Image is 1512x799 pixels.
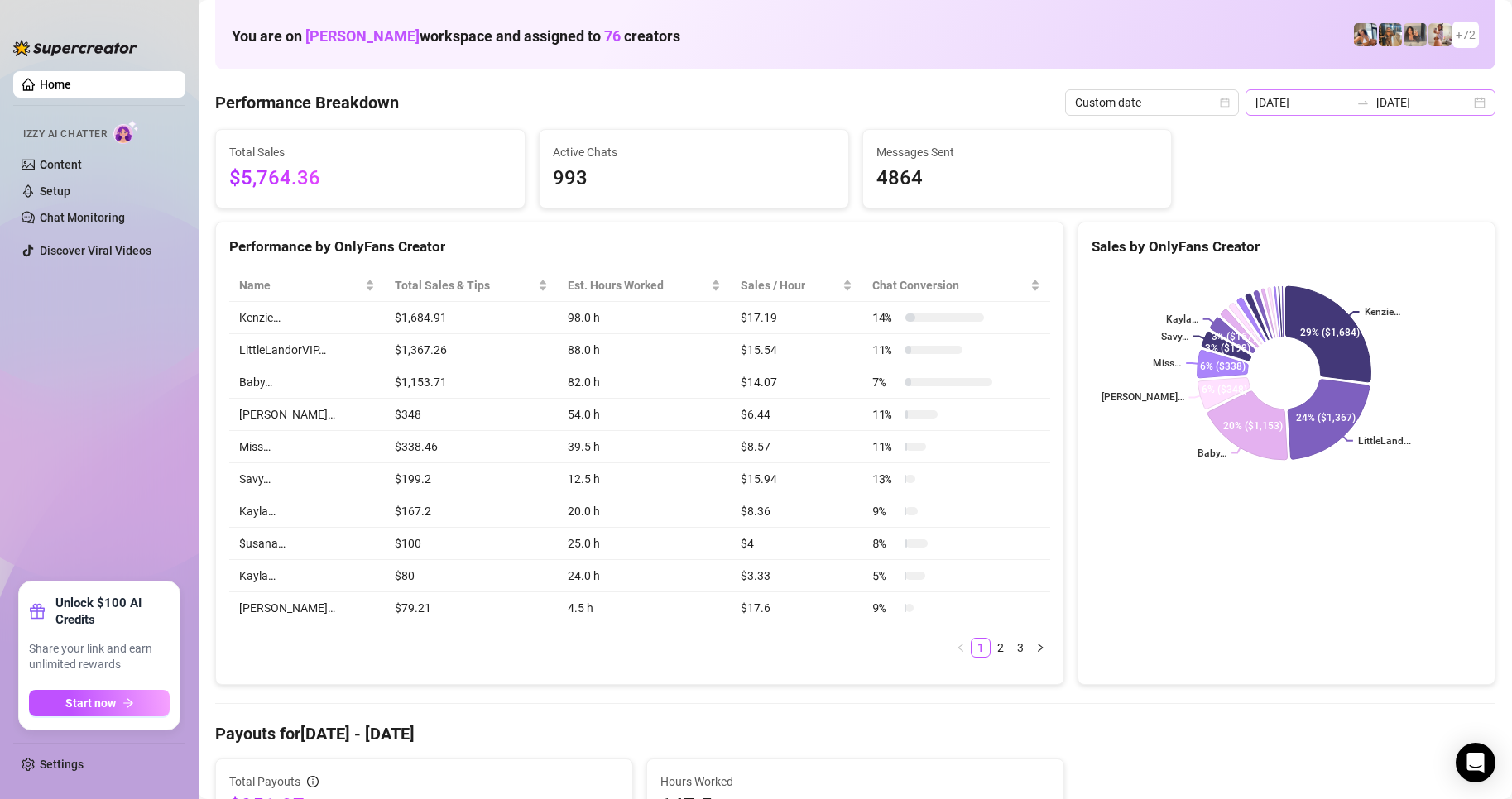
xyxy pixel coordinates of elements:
[558,560,732,592] td: 24.0 h
[229,528,385,560] td: $usana…
[872,599,899,617] span: 9 %
[1166,313,1198,325] text: Kayla…
[731,302,862,334] td: $17.19
[229,236,1050,258] div: Performance by OnlyFans Creator
[40,158,82,171] a: Content
[731,560,862,592] td: $3.33
[731,399,862,431] td: $6.44
[558,366,732,399] td: 82.0 h
[229,334,385,366] td: LittleLandorVIP…
[40,758,84,771] a: Settings
[40,211,125,224] a: Chat Monitoring
[991,639,1010,657] a: 2
[872,276,1027,294] span: Chat Conversion
[55,595,170,628] strong: Unlock $100 AI Credits
[1365,306,1401,318] text: Kenzie…
[29,690,170,716] button: Start nowarrow-right
[229,592,385,624] td: [PERSON_NAME]…
[229,495,385,528] td: Kayla…
[1198,447,1226,459] text: Baby…
[385,334,557,366] td: $1,367.26
[385,560,557,592] td: $80
[229,773,300,791] span: Total Payouts
[229,143,511,161] span: Total Sales
[872,534,899,553] span: 8 %
[385,399,557,431] td: $348
[385,528,557,560] td: $100
[558,399,732,431] td: 54.0 h
[385,366,557,399] td: $1,153.71
[1428,23,1452,46] img: Mia (@sexcmia)
[385,463,557,495] td: $199.2
[731,270,862,302] th: Sales / Hour
[971,638,991,658] li: 1
[1356,96,1370,109] span: to
[13,40,137,56] img: logo-BBDzfeDw.svg
[1404,23,1427,46] img: Esmeralda (@esme_duhhh)
[215,722,1495,745] h4: Payouts for [DATE] - [DATE]
[1153,357,1181,369] text: Miss…
[876,143,1159,161] span: Messages Sent
[40,78,71,91] a: Home
[991,638,1010,658] li: 2
[558,302,732,334] td: 98.0 h
[385,302,557,334] td: $1,684.91
[872,341,899,359] span: 11 %
[862,270,1050,302] th: Chat Conversion
[1220,98,1230,108] span: calendar
[1161,331,1188,342] text: Savy…
[1379,23,1402,46] img: ash (@babyburberry)
[232,27,680,45] h1: You are on workspace and assigned to creators
[731,463,862,495] td: $15.94
[553,143,835,161] span: Active Chats
[872,309,899,327] span: 14 %
[29,603,46,620] span: gift
[385,431,557,463] td: $338.46
[951,638,971,658] li: Previous Page
[951,638,971,658] button: left
[731,431,862,463] td: $8.57
[872,470,899,488] span: 13 %
[385,270,557,302] th: Total Sales & Tips
[956,643,966,653] span: left
[731,366,862,399] td: $14.07
[558,334,732,366] td: 88.0 h
[558,495,732,528] td: 20.0 h
[1102,392,1184,404] text: [PERSON_NAME]…
[731,528,862,560] td: $4
[872,567,899,585] span: 5 %
[305,27,420,45] span: [PERSON_NAME]
[229,366,385,399] td: Baby…
[876,163,1159,194] span: 4864
[731,592,862,624] td: $17.6
[229,270,385,302] th: Name
[1354,23,1377,46] img: ildgaf (@ildgaff)
[558,592,732,624] td: 4.5 h
[1035,643,1045,653] span: right
[731,334,862,366] td: $15.54
[1255,93,1350,112] input: Start date
[731,495,862,528] td: $8.36
[1011,639,1030,657] a: 3
[307,776,319,787] span: info-circle
[872,405,899,423] span: 11 %
[1358,435,1411,447] text: LittleLand...
[229,431,385,463] td: Miss…
[1456,743,1495,782] div: Open Intercom Messenger
[229,399,385,431] td: [PERSON_NAME]…
[1010,638,1030,658] li: 3
[1030,638,1050,658] button: right
[741,276,839,294] span: Sales / Hour
[40,184,70,198] a: Setup
[122,697,134,709] span: arrow-right
[229,560,385,592] td: Kayla…
[29,641,170,673] span: Share your link and earn unlimited rewards
[872,438,899,456] span: 11 %
[1030,638,1050,658] li: Next Page
[1356,96,1370,109] span: swap-right
[395,276,534,294] span: Total Sales & Tips
[65,696,116,710] span: Start now
[40,244,151,257] a: Discover Viral Videos
[872,373,899,391] span: 7 %
[23,127,107,142] span: Izzy AI Chatter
